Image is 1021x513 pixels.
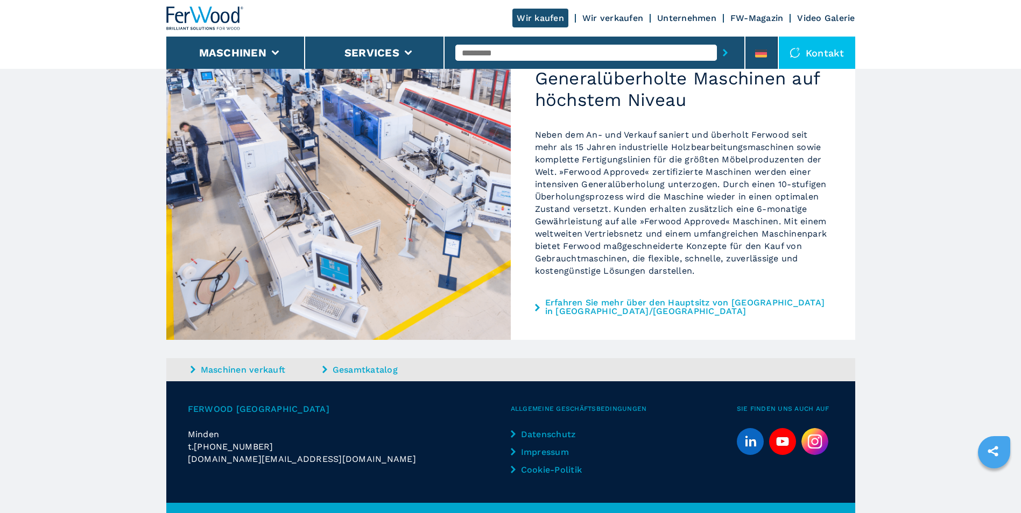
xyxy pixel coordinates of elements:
[797,13,855,23] a: Video Galerie
[737,428,764,455] a: linkedin
[975,465,1013,505] iframe: Chat
[188,440,511,453] div: t.
[737,403,834,415] span: Sie finden uns auch auf
[582,13,643,23] a: Wir verkaufen
[199,46,266,59] button: Maschinen
[166,6,244,30] img: Ferwood
[769,428,796,455] a: youtube
[511,428,601,440] a: Datenschutz
[779,37,855,69] div: Kontakt
[717,40,734,65] button: submit-button
[512,9,568,27] a: Wir kaufen
[801,428,828,455] img: Instagram
[166,17,511,340] img: Ferwood Approved: Generalüberholte Maschinen auf höchstem Niveau
[511,403,737,415] span: Allgemeine Geschäftsbedingungen
[535,129,831,277] p: Neben dem An- und Verkauf saniert und überholt Ferwood seit mehr als 15 Jahren industrielle Holzb...
[188,403,511,415] span: Ferwood [GEOGRAPHIC_DATA]
[511,464,601,476] a: Cookie-Politik
[344,46,399,59] button: Services
[188,453,416,465] span: [DOMAIN_NAME][EMAIL_ADDRESS][DOMAIN_NAME]
[191,364,320,376] a: Maschinen verkauft
[730,13,784,23] a: FW-Magazin
[657,13,716,23] a: Unternehmen
[545,298,831,316] a: Erfahren Sie mehr über den Hauptsitz von [GEOGRAPHIC_DATA] in [GEOGRAPHIC_DATA]/[GEOGRAPHIC_DATA]
[535,47,831,111] h2: Ferwood Approved: Generalüberholte Maschinen auf höchstem Niveau
[194,440,273,453] span: [PHONE_NUMBER]
[511,446,601,458] a: Impressum
[980,438,1006,465] a: sharethis
[188,429,220,439] span: Minden
[790,47,800,58] img: Kontakt
[322,364,452,376] a: Gesamtkatalog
